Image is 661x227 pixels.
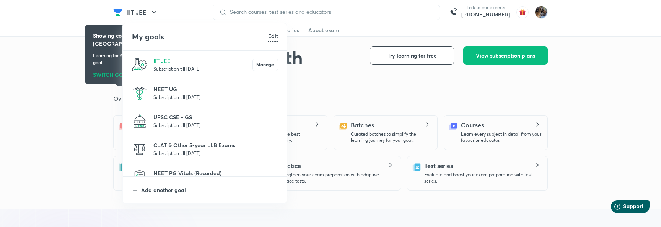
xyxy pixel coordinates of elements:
img: NEET PG Vitals (Recorded) [132,169,147,185]
p: UPSC CSE - GS [153,113,278,121]
iframe: Help widget launcher [593,197,653,219]
p: IIT JEE [153,57,252,65]
p: Add another goal [141,186,278,194]
p: Subscription till [DATE] [153,121,278,129]
img: CLAT & Other 5-year LLB Exams [132,141,147,157]
p: CLAT & Other 5-year LLB Exams [153,141,278,149]
img: UPSC CSE - GS [132,113,147,129]
p: Subscription till [DATE] [153,149,278,157]
h6: Edit [268,32,278,40]
img: IIT JEE [132,57,147,72]
p: Subscription till [DATE] [153,93,278,101]
h4: My goals [132,31,268,43]
button: Manage [252,59,278,71]
p: NEET PG Vitals (Recorded) [153,169,278,177]
img: NEET UG [132,86,147,101]
p: Subscription till [DATE] [153,65,252,72]
p: NEET UG [153,85,278,93]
